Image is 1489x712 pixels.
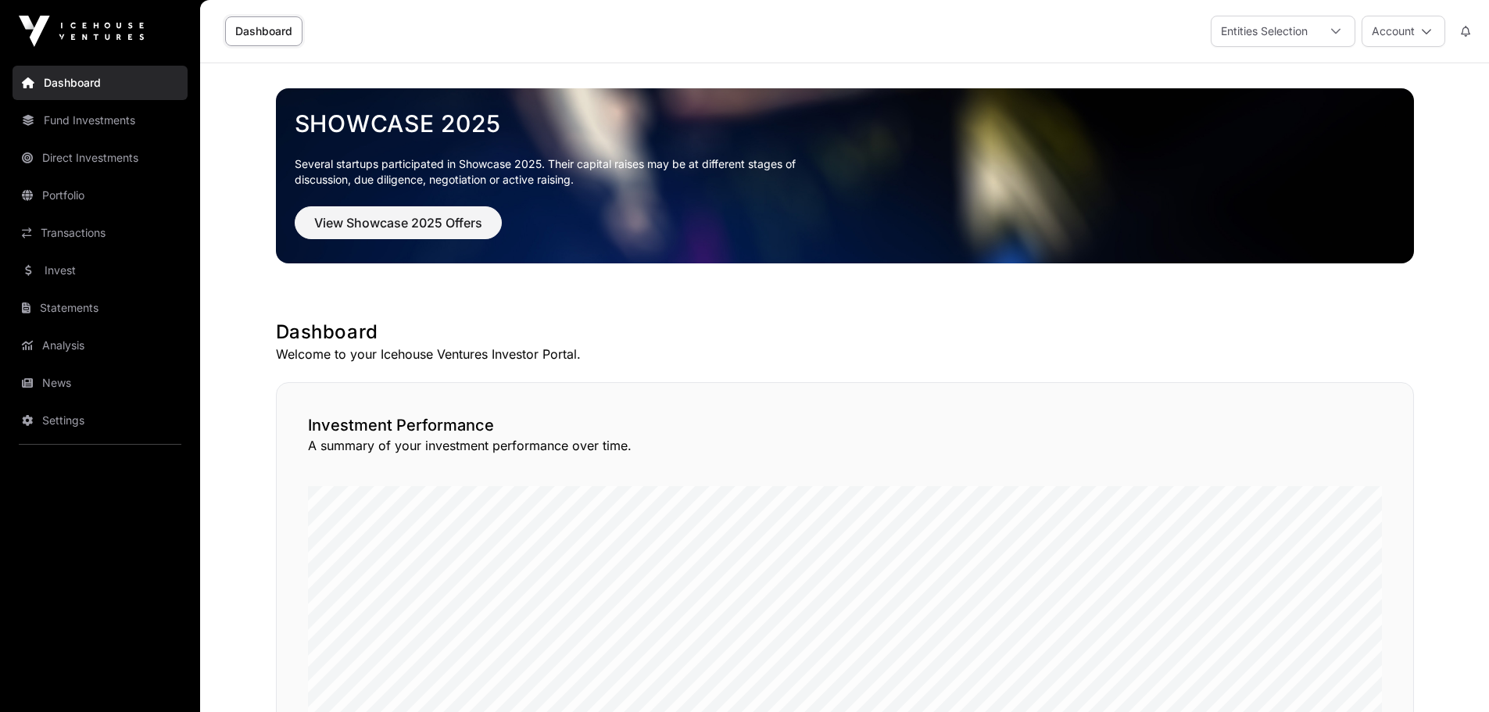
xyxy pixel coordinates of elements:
a: Portfolio [13,178,188,213]
img: Showcase 2025 [276,88,1414,263]
a: View Showcase 2025 Offers [295,222,502,238]
a: News [13,366,188,400]
h2: Investment Performance [308,414,1382,436]
a: Dashboard [13,66,188,100]
a: Direct Investments [13,141,188,175]
iframe: Chat Widget [1411,637,1489,712]
div: Entities Selection [1212,16,1317,46]
a: Fund Investments [13,103,188,138]
a: Dashboard [225,16,302,46]
p: Welcome to your Icehouse Ventures Investor Portal. [276,345,1414,363]
img: Icehouse Ventures Logo [19,16,144,47]
a: Invest [13,253,188,288]
p: Several startups participated in Showcase 2025. Their capital raises may be at different stages o... [295,156,820,188]
a: Showcase 2025 [295,109,1395,138]
h1: Dashboard [276,320,1414,345]
button: Account [1362,16,1445,47]
a: Transactions [13,216,188,250]
a: Analysis [13,328,188,363]
span: View Showcase 2025 Offers [314,213,482,232]
a: Statements [13,291,188,325]
a: Settings [13,403,188,438]
button: View Showcase 2025 Offers [295,206,502,239]
p: A summary of your investment performance over time. [308,436,1382,455]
